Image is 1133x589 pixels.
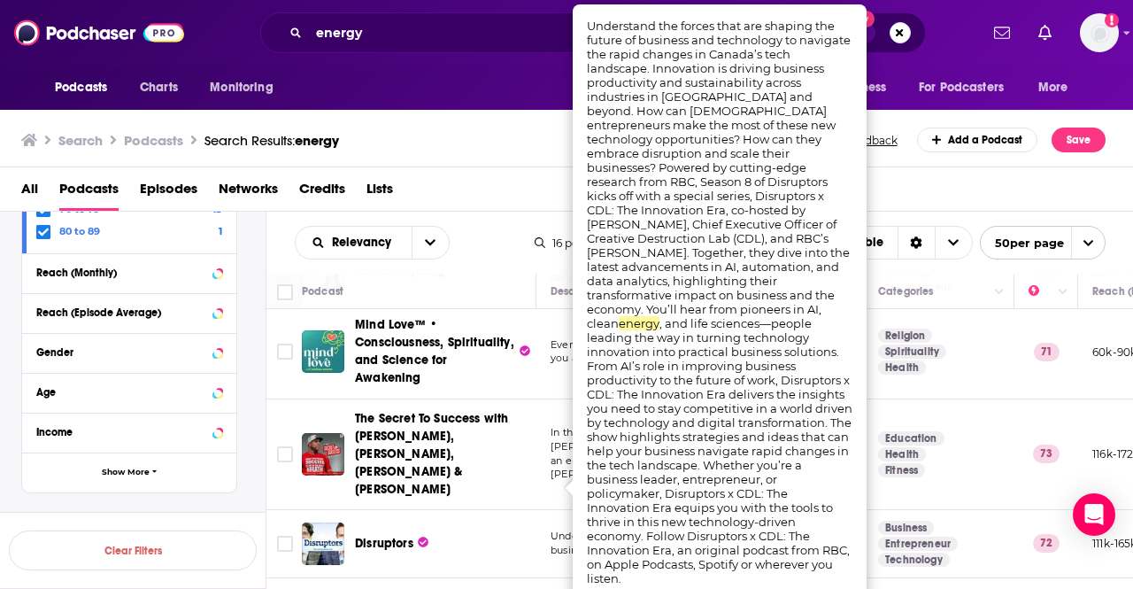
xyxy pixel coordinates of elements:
[277,446,293,462] span: Toggle select row
[355,317,514,385] span: Mind Love™ • Consciousness, Spirituality, and Science for Awakening
[1026,71,1091,105] button: open menu
[619,316,659,330] span: energy
[355,411,508,497] span: The Secret To Success with [PERSON_NAME], [PERSON_NAME], [PERSON_NAME] & [PERSON_NAME]
[277,344,293,360] span: Toggle select row
[1034,343,1060,360] p: 71
[1038,75,1068,100] span: More
[140,174,197,211] span: Episodes
[309,19,786,47] input: Search podcasts, credits, & more...
[22,453,236,492] button: Show More
[987,18,1017,48] a: Show notifications dropdown
[296,236,412,249] button: open menu
[36,381,222,403] button: Age
[58,132,103,149] h3: Search
[14,16,184,50] img: Podchaser - Follow, Share and Rate Podcasts
[917,128,1038,152] a: Add a Podcast
[302,523,344,565] img: Disruptors
[1052,128,1106,152] button: Save
[36,346,207,359] div: Gender
[1033,445,1060,462] p: 73
[36,267,207,279] div: Reach (Monthly)
[980,226,1106,260] button: open menu
[1073,493,1115,536] div: Open Intercom Messenger
[1052,282,1074,303] button: Column Actions
[260,12,926,53] div: Search podcasts, credits, & more...
[587,316,852,585] span: , and life sciences—people leading the way in turning technology innovation into practical busine...
[551,530,807,542] span: Understand the forces that are shaping the future of
[878,329,932,343] a: Religion
[412,227,449,259] button: open menu
[128,71,189,105] a: Charts
[197,71,296,105] button: open menu
[878,537,958,551] a: Entrepreneur
[878,345,946,359] a: Spirituality
[878,463,925,477] a: Fitness
[355,536,413,551] span: Disruptors
[587,19,851,330] span: Understand the forces that are shaping the future of business and technology to navigate the rapi...
[59,225,100,237] span: 80 to 89
[36,261,222,283] button: Reach (Monthly)
[295,132,339,149] span: energy
[355,316,530,387] a: Mind Love™ • Consciousness, Spirituality, and Science for Awakening
[210,75,273,100] span: Monitoring
[299,174,345,211] a: Credits
[981,229,1064,257] span: 50 per page
[551,338,826,351] span: Ever felt like you’re waking up in a world that still wants
[102,468,150,477] span: Show More
[140,75,178,100] span: Charts
[878,431,944,446] a: Education
[1105,13,1119,27] svg: Add a profile image
[302,433,344,476] img: The Secret To Success with CJ, Karl, Jemal & Eric Thomas
[277,536,293,552] span: Toggle select row
[878,281,933,302] div: Categories
[366,174,393,211] a: Lists
[302,281,343,302] div: Podcast
[535,236,646,250] div: 16 podcast results
[219,225,222,237] span: 1
[36,426,207,438] div: Income
[295,226,450,260] h2: Choose List sort
[355,410,530,499] a: The Secret To Success with [PERSON_NAME], [PERSON_NAME], [PERSON_NAME] & [PERSON_NAME]
[219,174,278,211] a: Networks
[59,174,119,211] a: Podcasts
[919,75,1004,100] span: For Podcasters
[36,306,207,319] div: Reach (Episode Average)
[551,352,795,364] span: you asleep?Like you’ve always thought deeper, as
[907,71,1029,105] button: open menu
[1080,13,1119,52] span: Logged in as CierraSunPR
[1080,13,1119,52] img: User Profile
[551,454,767,481] span: an engaging conversation featuring co-host [PERSON_NAME]
[302,330,344,373] img: Mind Love™ • Consciousness, Spirituality, and Science for Awakening
[36,341,222,363] button: Gender
[1033,534,1060,552] p: 72
[1031,18,1059,48] a: Show notifications dropdown
[124,132,183,149] h3: Podcasts
[36,421,222,443] button: Income
[1029,281,1053,302] div: Power Score
[878,521,934,535] a: Business
[852,236,883,249] span: Table
[204,132,339,149] a: Search Results:energy
[989,282,1010,303] button: Column Actions
[204,132,339,149] div: Search Results:
[811,226,973,260] button: Choose View
[898,227,935,259] div: Sort Direction
[36,386,207,399] div: Age
[878,447,926,461] a: Health
[551,426,794,453] span: In this episode of the "Secret to Success" podcast, [PERSON_NAME] hosts
[551,281,607,302] div: Description
[21,174,38,211] a: All
[355,535,428,553] a: Disruptors
[42,71,130,105] button: open menu
[1080,13,1119,52] button: Show profile menu
[878,360,926,375] a: Health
